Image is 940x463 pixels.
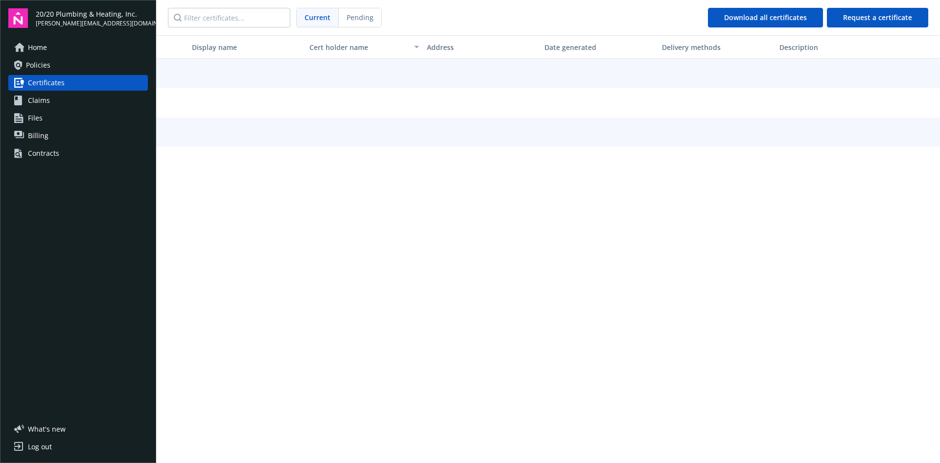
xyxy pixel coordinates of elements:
[36,19,148,28] span: [PERSON_NAME][EMAIL_ADDRESS][DOMAIN_NAME]
[8,146,148,161] a: Contracts
[28,75,65,91] span: Certificates
[305,12,330,23] span: Current
[8,75,148,91] a: Certificates
[36,9,148,19] span: 20/20 Plumbing & Heating, Inc.
[658,35,775,59] button: Delivery methods
[427,42,537,52] div: Address
[28,439,52,455] div: Log out
[8,57,148,73] a: Policies
[8,40,148,55] a: Home
[347,12,374,23] span: Pending
[28,93,50,108] span: Claims
[8,128,148,144] a: Billing
[305,35,423,59] button: Cert holder name
[188,35,305,59] button: Display name
[192,42,302,52] div: Display name
[309,42,408,52] div: Cert holder name
[28,146,59,161] div: Contracts
[8,93,148,108] a: Claims
[8,110,148,126] a: Files
[540,35,658,59] button: Date generated
[8,8,28,28] img: navigator-logo.svg
[843,13,912,22] span: Request a certificate
[26,57,50,73] span: Policies
[8,424,81,434] button: What's new
[28,128,48,144] span: Billing
[36,8,148,28] button: 20/20 Plumbing & Heating, Inc.[PERSON_NAME][EMAIL_ADDRESS][DOMAIN_NAME]
[827,8,928,27] button: Request a certificate
[339,8,381,27] span: Pending
[423,35,540,59] button: Address
[544,42,654,52] div: Date generated
[28,110,43,126] span: Files
[662,42,772,52] div: Delivery methods
[28,40,47,55] span: Home
[779,42,889,52] div: Description
[28,424,66,434] span: What ' s new
[708,8,823,27] button: Download all certificates
[724,13,807,22] span: Download all certificates
[775,35,893,59] button: Description
[168,8,290,27] input: Filter certificates...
